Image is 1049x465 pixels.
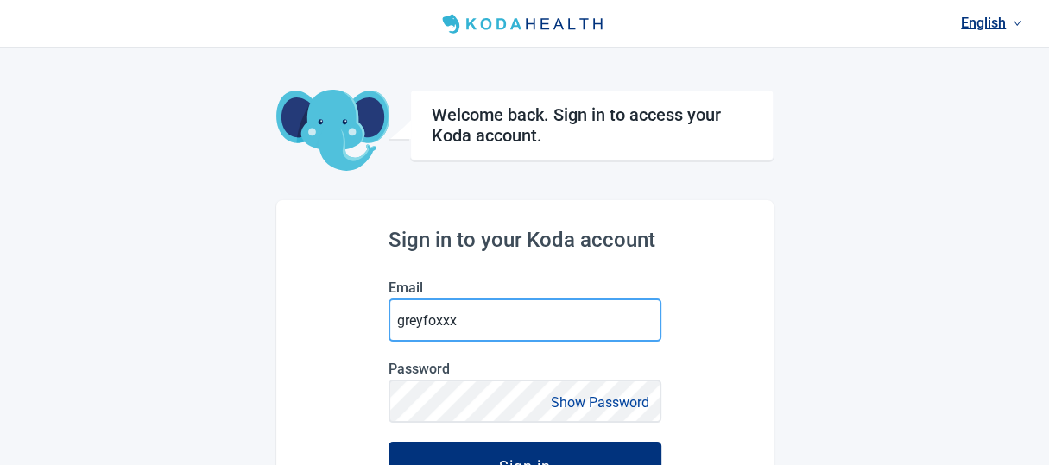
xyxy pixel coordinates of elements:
a: Current language: English [954,9,1028,37]
img: Koda Health [435,10,613,38]
span: down [1013,19,1021,28]
h2: Sign in to your Koda account [389,228,661,252]
img: Koda Elephant [276,90,389,173]
label: Email [389,280,661,296]
h1: Welcome back. Sign in to access your Koda account. [432,104,752,146]
button: Show Password [546,391,654,414]
label: Password [389,361,661,377]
